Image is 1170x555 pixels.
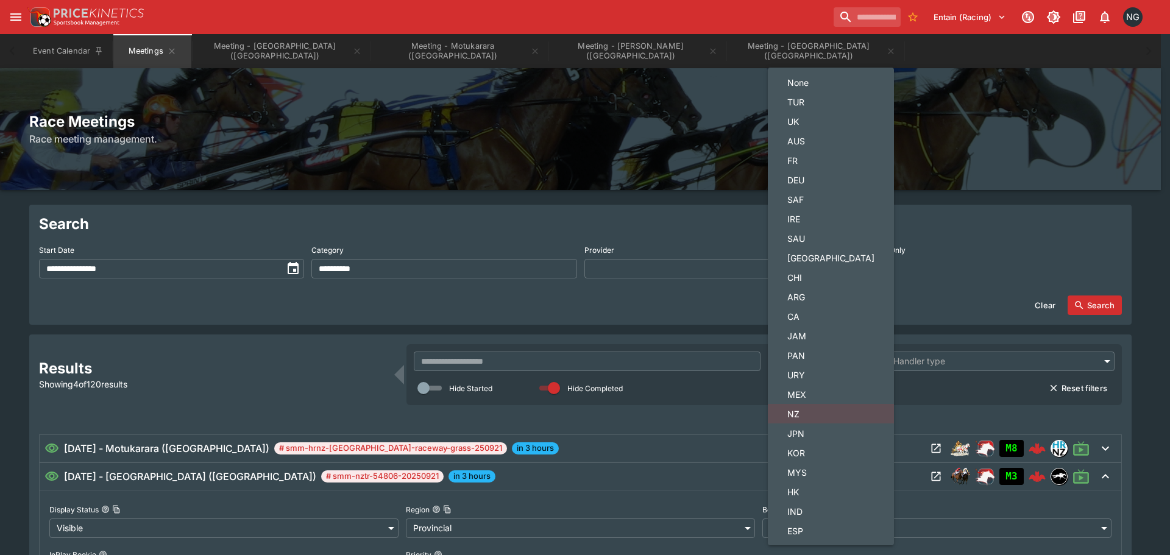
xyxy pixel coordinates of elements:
span: URY [787,369,874,381]
span: IRE [787,213,874,225]
span: TUR [787,96,874,108]
span: SAU [787,232,874,245]
span: HK [787,486,874,498]
span: ESP [787,525,874,537]
span: FR [787,154,874,167]
span: [GEOGRAPHIC_DATA] [787,252,874,264]
span: SAF [787,193,874,206]
span: DEU [787,174,874,186]
span: JPN [787,427,874,440]
span: JAM [787,330,874,342]
span: UK [787,115,874,128]
span: CA [787,310,874,323]
span: PAN [787,349,874,362]
span: NZ [787,408,874,420]
span: IND [787,505,874,518]
span: ARG [787,291,874,303]
span: AUS [787,135,874,147]
span: None [787,76,874,89]
span: KOR [787,447,874,459]
span: MYS [787,466,874,479]
span: CHI [787,271,874,284]
span: MEX [787,388,874,401]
